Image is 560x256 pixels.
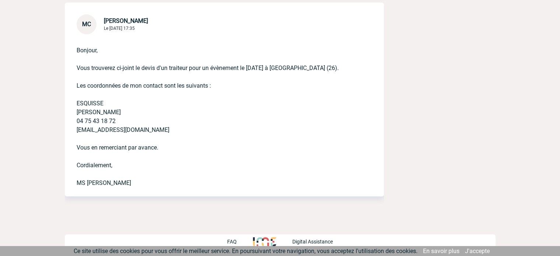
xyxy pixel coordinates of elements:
[423,248,459,255] a: En savoir plus
[77,34,352,187] p: Bonjour, Vous trouverez ci-joint le devis d'un traiteur pour un évènement le [DATE] à [GEOGRAPHIC...
[227,238,253,245] a: FAQ
[465,248,490,255] a: J'accepte
[292,239,333,245] p: Digital Assistance
[74,248,418,255] span: Ce site utilise des cookies pour vous offrir le meilleur service. En poursuivant votre navigation...
[104,26,135,31] span: Le [DATE] 17:35
[227,239,237,245] p: FAQ
[104,17,148,24] span: [PERSON_NAME]
[82,21,91,28] span: MC
[253,237,276,246] img: http://www.idealmeetingsevents.fr/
